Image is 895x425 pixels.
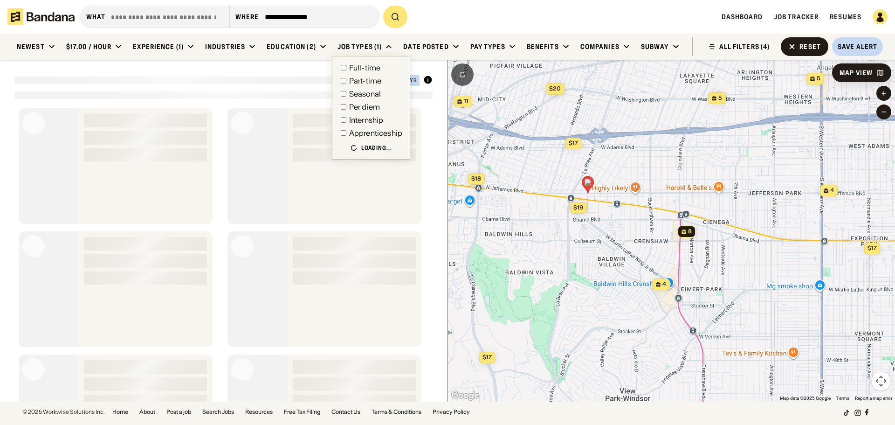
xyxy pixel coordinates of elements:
[372,409,421,415] a: Terms & Conditions
[235,13,259,21] div: Where
[403,42,448,51] div: Date Posted
[450,390,481,402] a: Open this area in Google Maps (opens a new window)
[139,409,155,415] a: About
[267,42,316,51] div: Education (2)
[838,42,877,51] div: Save Alert
[86,13,105,21] div: what
[66,42,112,51] div: $17.00 / hour
[337,42,382,51] div: Job Types (1)
[112,409,128,415] a: Home
[471,175,481,182] span: $18
[349,64,380,71] div: Full-time
[867,244,877,251] span: $17
[166,409,191,415] a: Post a job
[464,98,468,105] span: 11
[722,13,763,21] a: Dashboard
[202,409,234,415] a: Search Jobs
[688,228,692,236] span: 8
[7,8,75,25] img: Bandana logotype
[830,13,861,21] a: Resumes
[830,187,834,195] span: 4
[470,42,505,51] div: Pay Types
[133,42,184,51] div: Experience (1)
[719,43,770,50] div: ALL FILTERS (4)
[799,43,821,50] div: Reset
[349,77,381,84] div: Part-time
[349,90,381,98] div: Seasonal
[406,77,417,83] div: / yr
[450,390,481,402] img: Google
[284,409,320,415] a: Free Tax Filing
[245,409,273,415] a: Resources
[331,409,360,415] a: Contact Us
[580,42,620,51] div: Companies
[855,396,892,401] a: Report a map error
[349,129,402,137] div: Apprenticeship
[549,85,561,92] span: $20
[527,42,559,51] div: Benefits
[662,280,666,288] span: 4
[872,372,890,390] button: Map camera controls
[17,42,45,51] div: Newest
[349,103,380,111] div: Per diem
[433,409,470,415] a: Privacy Policy
[817,75,820,83] span: 5
[482,354,492,361] span: $17
[205,42,245,51] div: Industries
[349,116,384,124] div: Internship
[641,42,669,51] div: Subway
[840,70,873,76] div: Map View
[573,204,583,211] span: $19
[836,396,849,401] a: Terms (opens in new tab)
[22,409,105,415] div: © 2025 Workwise Solutions Inc.
[774,13,819,21] a: Job Tracker
[15,105,433,402] div: grid
[780,396,831,401] span: Map data ©2025 Google
[569,139,578,146] span: $17
[718,94,722,102] span: 5
[361,144,392,152] div: Loading...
